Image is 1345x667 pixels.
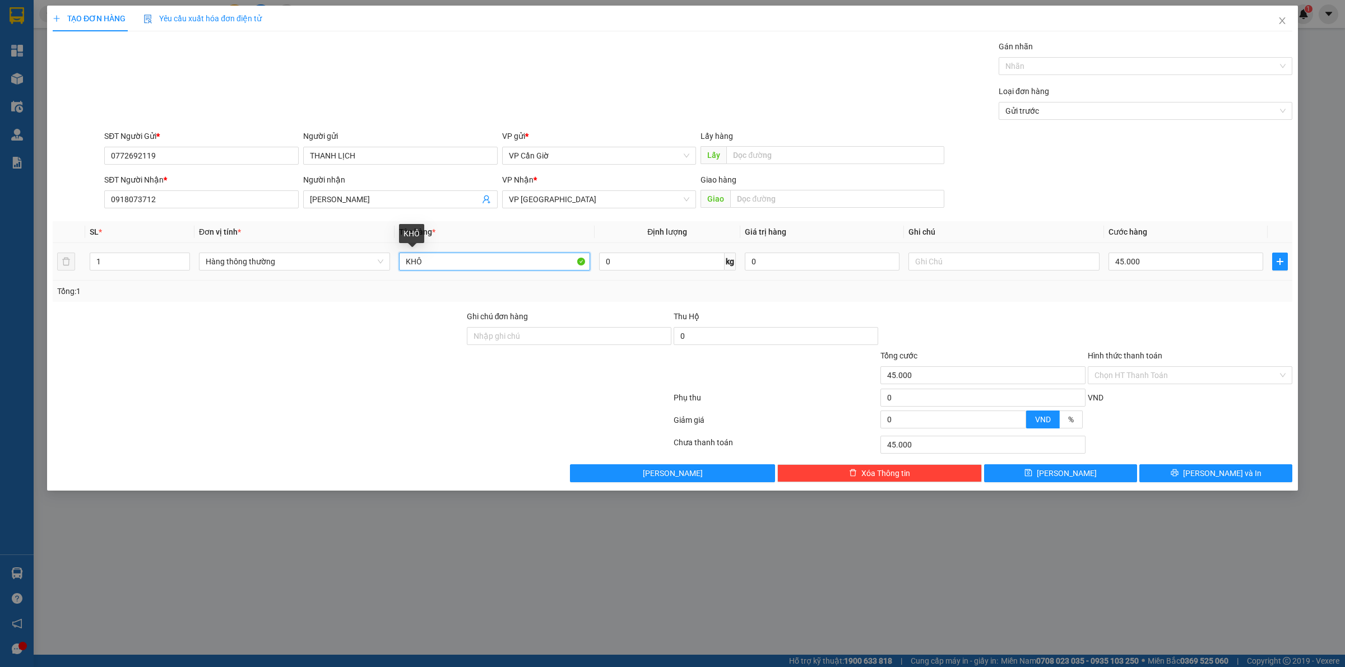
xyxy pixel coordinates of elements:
[53,15,61,22] span: plus
[999,87,1049,96] label: Loại đơn hàng
[104,174,299,186] div: SĐT Người Nhận
[206,253,383,270] span: Hàng thông thường
[701,146,726,164] span: Lấy
[861,467,910,479] span: Xóa Thông tin
[984,464,1137,482] button: save[PERSON_NAME]
[1024,469,1032,478] span: save
[1272,253,1288,270] button: plus
[303,174,498,186] div: Người nhận
[509,191,690,208] span: VP Sài Gòn
[399,224,424,243] div: KHÔ
[880,351,917,360] span: Tổng cước
[701,132,733,141] span: Lấy hàng
[730,190,944,208] input: Dọc đường
[701,190,730,208] span: Giao
[69,16,111,69] b: Gửi khách hàng
[509,147,690,164] span: VP Cần Giờ
[143,14,262,23] span: Yêu cầu xuất hóa đơn điện tử
[1278,16,1287,25] span: close
[14,14,70,70] img: logo.jpg
[1109,227,1147,236] span: Cước hàng
[1035,415,1051,424] span: VND
[701,175,736,184] span: Giao hàng
[908,253,1100,270] input: Ghi Chú
[1267,6,1298,37] button: Close
[672,436,879,456] div: Chưa thanh toán
[14,72,57,125] b: Thành Phúc Bus
[674,312,699,321] span: Thu Hộ
[143,15,152,24] img: icon
[482,195,491,204] span: user-add
[57,253,75,270] button: delete
[904,221,1104,243] th: Ghi chú
[999,42,1033,51] label: Gán nhãn
[199,227,241,236] span: Đơn vị tính
[399,227,435,236] span: Tên hàng
[57,285,519,297] div: Tổng: 1
[647,227,687,236] span: Định lượng
[745,253,899,270] input: 0
[104,130,299,142] div: SĐT Người Gửi
[1068,415,1074,424] span: %
[643,467,703,479] span: [PERSON_NAME]
[777,464,982,482] button: deleteXóa Thông tin
[725,253,736,270] span: kg
[849,469,857,478] span: delete
[570,464,774,482] button: [PERSON_NAME]
[1005,102,1286,119] span: Gửi trước
[726,146,944,164] input: Dọc đường
[1139,464,1292,482] button: printer[PERSON_NAME] và In
[745,227,786,236] span: Giá trị hàng
[1088,351,1162,360] label: Hình thức thanh toán
[467,312,528,321] label: Ghi chú đơn hàng
[502,175,534,184] span: VP Nhận
[502,130,697,142] div: VP gửi
[1171,469,1179,478] span: printer
[90,227,99,236] span: SL
[1183,467,1261,479] span: [PERSON_NAME] và In
[399,253,590,270] input: VD: Bàn, Ghế
[467,327,671,345] input: Ghi chú đơn hàng
[672,391,879,411] div: Phụ thu
[303,130,498,142] div: Người gửi
[1037,467,1097,479] span: [PERSON_NAME]
[672,414,879,433] div: Giảm giá
[1273,257,1287,266] span: plus
[53,14,126,23] span: TẠO ĐƠN HÀNG
[1088,393,1103,402] span: VND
